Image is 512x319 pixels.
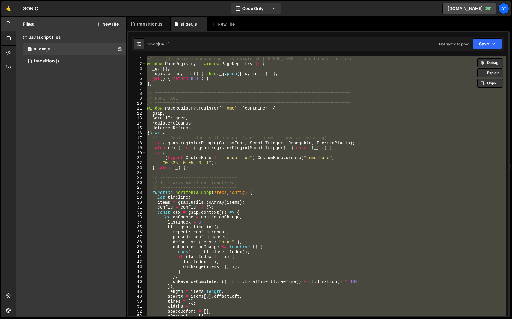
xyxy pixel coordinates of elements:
a: [DOMAIN_NAME] [442,3,496,14]
div: 4 [128,71,146,77]
button: Save [473,38,502,49]
div: 43 [128,264,146,269]
div: 14 [128,121,146,126]
div: 8 [128,91,146,96]
button: Code Only [231,3,281,14]
div: 52 [128,309,146,314]
div: 24 [128,170,146,176]
div: 44 [128,269,146,275]
div: 15 [128,126,146,131]
div: 34 [128,220,146,225]
div: 1 [128,56,146,62]
div: 17310/48033.js [23,43,126,55]
div: 2 [128,62,146,67]
div: 11 [128,106,146,111]
button: Explain [477,68,503,77]
button: Copy [477,79,503,88]
div: 13 [128,116,146,121]
div: 38 [128,240,146,245]
span: 1 [28,47,32,52]
div: transition.js [34,59,60,64]
div: 25 [128,175,146,180]
div: 10 [128,101,146,106]
div: 45 [128,274,146,279]
div: 32 [128,210,146,215]
div: 37 [128,235,146,240]
div: 35 [128,225,146,230]
div: 5 [128,76,146,81]
div: 53 [128,314,146,319]
div: 17 [128,136,146,141]
div: 33 [128,215,146,220]
div: 48 [128,289,146,294]
div: SONIC [23,5,38,12]
div: 6 [128,81,146,86]
div: 17310/48211.js [23,55,126,67]
button: New File [96,22,119,26]
div: 30 [128,200,146,205]
div: 12 [128,111,146,116]
div: 23 [128,165,146,170]
a: 🤙 [1,1,16,16]
div: Javascript files [16,31,126,43]
div: 27 [128,185,146,190]
div: Not saved to prod [439,41,469,47]
div: slider.js [180,21,197,27]
div: 21 [128,155,146,161]
div: 9 [128,96,146,101]
div: New File [212,21,237,27]
div: 22 [128,161,146,166]
div: 42 [128,260,146,265]
div: 36 [128,230,146,235]
div: 7 [128,86,146,91]
div: 49 [128,294,146,299]
div: 16 [128,131,146,136]
div: 20 [128,151,146,156]
div: 29 [128,195,146,200]
div: 28 [128,190,146,195]
div: 47 [128,284,146,289]
div: 50 [128,299,146,304]
div: Saved [147,41,170,47]
div: transition.js [137,21,162,27]
a: AT [498,3,509,14]
div: 40 [128,250,146,255]
button: Debug [477,58,503,67]
div: 31 [128,205,146,210]
div: 26 [128,180,146,185]
div: 46 [128,279,146,284]
div: 3 [128,66,146,71]
div: 19 [128,146,146,151]
div: 41 [128,254,146,260]
div: [DATE] [158,41,170,47]
div: 39 [128,245,146,250]
h2: Files [23,21,34,27]
div: 51 [128,304,146,309]
div: 18 [128,141,146,146]
div: slider.js [34,47,50,52]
